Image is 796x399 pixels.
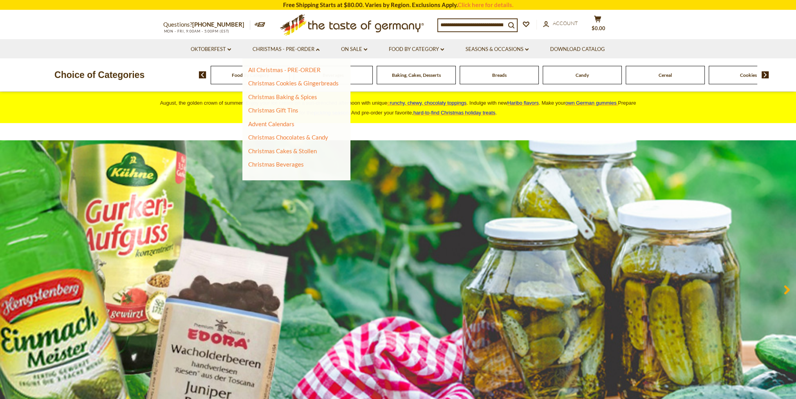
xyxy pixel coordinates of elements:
a: Download Catalog [550,45,605,54]
a: Oktoberfest [191,45,231,54]
a: [PHONE_NUMBER] [192,21,244,28]
span: $0.00 [592,25,605,31]
a: Click here for details. [458,1,513,8]
a: Baking, Cakes, Desserts [392,72,441,78]
a: All Christmas - PRE-ORDER [248,66,321,73]
a: Christmas Cookies & Gingerbreads [248,80,339,87]
p: Questions? [163,20,250,30]
a: Account [543,19,578,28]
a: Haribo flavors [507,100,539,106]
a: Christmas Chocolates & Candy [248,134,328,141]
span: Account [553,20,578,26]
a: Christmas Cakes & Stollen [248,147,317,154]
button: $0.00 [586,15,610,35]
a: Cookies [740,72,757,78]
span: August, the golden crown of summer! Enjoy your ice cream on a sun-drenched afternoon with unique ... [160,100,636,116]
a: Christmas Baking & Spices [248,93,317,100]
img: next arrow [762,71,769,78]
span: own German gummies [565,100,617,106]
a: Food By Category [232,72,269,78]
span: . [413,110,497,116]
img: previous arrow [199,71,206,78]
a: own German gummies. [565,100,618,106]
a: Candy [576,72,589,78]
a: hard-to-find Christmas holiday treats [413,110,496,116]
a: crunchy, chewy, chocolaty toppings [387,100,467,106]
a: Cereal [659,72,672,78]
a: On Sale [341,45,367,54]
a: Seasons & Occasions [466,45,529,54]
a: Advent Calendars [248,120,294,127]
a: Christmas Gift Tins [248,107,298,114]
span: runchy, chewy, chocolaty toppings [390,100,466,106]
a: Food By Category [389,45,444,54]
a: Breads [492,72,507,78]
span: MON - FRI, 9:00AM - 5:00PM (EST) [163,29,230,33]
a: Christmas Beverages [248,161,304,168]
a: Christmas - PRE-ORDER [253,45,319,54]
